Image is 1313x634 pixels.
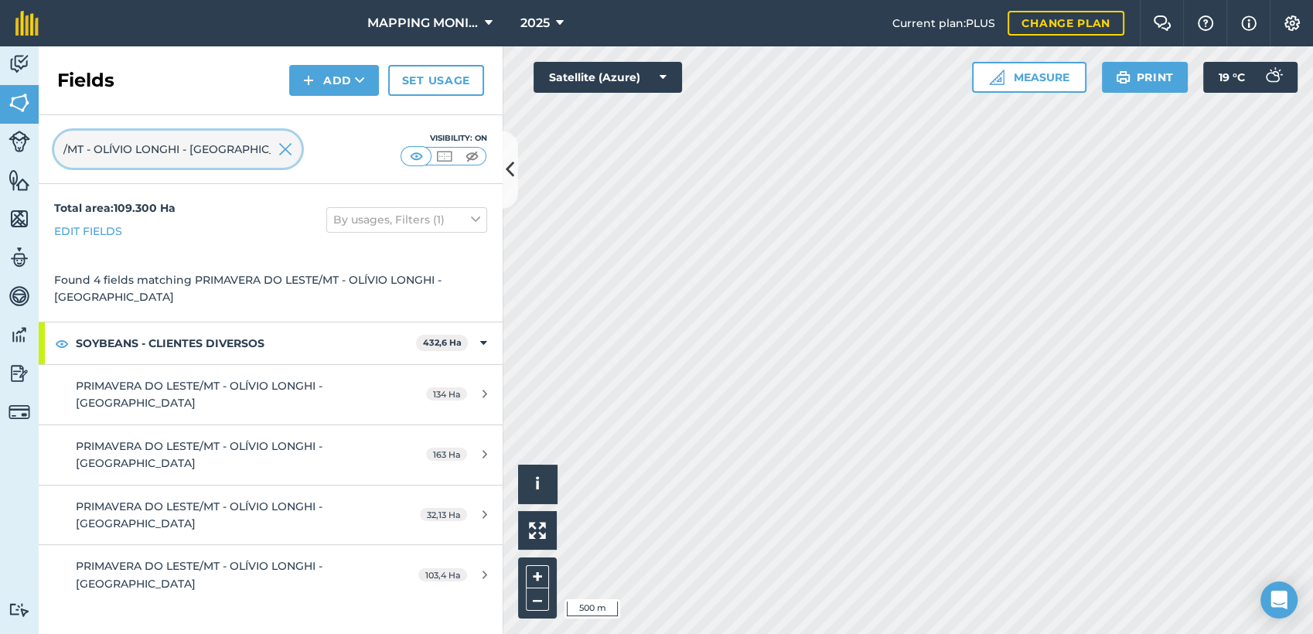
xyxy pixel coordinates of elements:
[1260,581,1298,619] div: Open Intercom Messenger
[1219,62,1245,93] span: 19 ° C
[9,91,30,114] img: svg+xml;base64,PHN2ZyB4bWxucz0iaHR0cDovL3d3dy53My5vcmcvMjAwMC9zdmciIHdpZHRoPSI1NiIgaGVpZ2h0PSI2MC...
[39,425,503,485] a: PRIMAVERA DO LESTE/MT - OLÍVIO LONGHI - [GEOGRAPHIC_DATA]163 Ha
[15,11,39,36] img: fieldmargin Logo
[9,131,30,152] img: svg+xml;base64,PD94bWwgdmVyc2lvbj0iMS4wIiBlbmNvZGluZz0idXRmLTgiPz4KPCEtLSBHZW5lcmF0b3I6IEFkb2JlIE...
[989,70,1004,85] img: Ruler icon
[435,148,454,164] img: svg+xml;base64,PHN2ZyB4bWxucz0iaHR0cDovL3d3dy53My5vcmcvMjAwMC9zdmciIHdpZHRoPSI1MCIgaGVpZ2h0PSI0MC...
[1153,15,1171,31] img: Two speech bubbles overlapping with the left bubble in the forefront
[278,140,292,158] img: svg+xml;base64,PHN2ZyB4bWxucz0iaHR0cDovL3d3dy53My5vcmcvMjAwMC9zdmciIHdpZHRoPSIyMiIgaGVpZ2h0PSIzMC...
[892,15,995,32] span: Current plan : PLUS
[1283,15,1301,31] img: A cog icon
[1008,11,1124,36] a: Change plan
[534,62,682,93] button: Satellite (Azure)
[520,14,550,32] span: 2025
[1102,62,1189,93] button: Print
[407,148,426,164] img: svg+xml;base64,PHN2ZyB4bWxucz0iaHR0cDovL3d3dy53My5vcmcvMjAwMC9zdmciIHdpZHRoPSI1MCIgaGVpZ2h0PSI0MC...
[9,53,30,76] img: svg+xml;base64,PD94bWwgdmVyc2lvbj0iMS4wIiBlbmNvZGluZz0idXRmLTgiPz4KPCEtLSBHZW5lcmF0b3I6IEFkb2JlIE...
[418,568,467,581] span: 103,4 Ha
[9,246,30,269] img: svg+xml;base64,PD94bWwgdmVyc2lvbj0iMS4wIiBlbmNvZGluZz0idXRmLTgiPz4KPCEtLSBHZW5lcmF0b3I6IEFkb2JlIE...
[535,474,540,493] span: i
[9,207,30,230] img: svg+xml;base64,PHN2ZyB4bWxucz0iaHR0cDovL3d3dy53My5vcmcvMjAwMC9zdmciIHdpZHRoPSI1NiIgaGVpZ2h0PSI2MC...
[367,14,479,32] span: MAPPING MONITORAMENTO AGRICOLA
[76,439,322,470] span: PRIMAVERA DO LESTE/MT - OLÍVIO LONGHI - [GEOGRAPHIC_DATA]
[9,401,30,423] img: svg+xml;base64,PD94bWwgdmVyc2lvbj0iMS4wIiBlbmNvZGluZz0idXRmLTgiPz4KPCEtLSBHZW5lcmF0b3I6IEFkb2JlIE...
[518,465,557,503] button: i
[529,522,546,539] img: Four arrows, one pointing top left, one top right, one bottom right and the last bottom left
[326,207,487,232] button: By usages, Filters (1)
[76,499,322,530] span: PRIMAVERA DO LESTE/MT - OLÍVIO LONGHI - [GEOGRAPHIC_DATA]
[57,68,114,93] h2: Fields
[55,334,69,353] img: svg+xml;base64,PHN2ZyB4bWxucz0iaHR0cDovL3d3dy53My5vcmcvMjAwMC9zdmciIHdpZHRoPSIxOCIgaGVpZ2h0PSIyNC...
[1196,15,1215,31] img: A question mark icon
[39,256,503,322] div: Found 4 fields matching PRIMAVERA DO LESTE/MT - OLÍVIO LONGHI - [GEOGRAPHIC_DATA]
[401,132,487,145] div: Visibility: On
[39,545,503,605] a: PRIMAVERA DO LESTE/MT - OLÍVIO LONGHI - [GEOGRAPHIC_DATA]103,4 Ha
[1203,62,1298,93] button: 19 °C
[388,65,484,96] a: Set usage
[9,285,30,308] img: svg+xml;base64,PD94bWwgdmVyc2lvbj0iMS4wIiBlbmNvZGluZz0idXRmLTgiPz4KPCEtLSBHZW5lcmF0b3I6IEFkb2JlIE...
[526,565,549,588] button: +
[289,65,379,96] button: Add
[54,131,302,168] input: Search
[9,602,30,617] img: svg+xml;base64,PD94bWwgdmVyc2lvbj0iMS4wIiBlbmNvZGluZz0idXRmLTgiPz4KPCEtLSBHZW5lcmF0b3I6IEFkb2JlIE...
[1241,14,1257,32] img: svg+xml;base64,PHN2ZyB4bWxucz0iaHR0cDovL3d3dy53My5vcmcvMjAwMC9zdmciIHdpZHRoPSIxNyIgaGVpZ2h0PSIxNy...
[54,201,176,215] strong: Total area : 109.300 Ha
[420,508,467,521] span: 32,13 Ha
[39,486,503,545] a: PRIMAVERA DO LESTE/MT - OLÍVIO LONGHI - [GEOGRAPHIC_DATA]32,13 Ha
[1116,68,1131,87] img: svg+xml;base64,PHN2ZyB4bWxucz0iaHR0cDovL3d3dy53My5vcmcvMjAwMC9zdmciIHdpZHRoPSIxOSIgaGVpZ2h0PSIyNC...
[76,559,322,590] span: PRIMAVERA DO LESTE/MT - OLÍVIO LONGHI - [GEOGRAPHIC_DATA]
[39,365,503,424] a: PRIMAVERA DO LESTE/MT - OLÍVIO LONGHI - [GEOGRAPHIC_DATA]134 Ha
[423,337,462,348] strong: 432,6 Ha
[972,62,1086,93] button: Measure
[526,588,549,611] button: –
[426,448,467,461] span: 163 Ha
[54,223,122,240] a: Edit fields
[303,71,314,90] img: svg+xml;base64,PHN2ZyB4bWxucz0iaHR0cDovL3d3dy53My5vcmcvMjAwMC9zdmciIHdpZHRoPSIxNCIgaGVpZ2h0PSIyNC...
[9,362,30,385] img: svg+xml;base64,PD94bWwgdmVyc2lvbj0iMS4wIiBlbmNvZGluZz0idXRmLTgiPz4KPCEtLSBHZW5lcmF0b3I6IEFkb2JlIE...
[9,169,30,192] img: svg+xml;base64,PHN2ZyB4bWxucz0iaHR0cDovL3d3dy53My5vcmcvMjAwMC9zdmciIHdpZHRoPSI1NiIgaGVpZ2h0PSI2MC...
[426,387,467,401] span: 134 Ha
[39,322,503,364] div: SOYBEANS - CLIENTES DIVERSOS432,6 Ha
[1257,62,1288,93] img: svg+xml;base64,PD94bWwgdmVyc2lvbj0iMS4wIiBlbmNvZGluZz0idXRmLTgiPz4KPCEtLSBHZW5lcmF0b3I6IEFkb2JlIE...
[9,323,30,346] img: svg+xml;base64,PD94bWwgdmVyc2lvbj0iMS4wIiBlbmNvZGluZz0idXRmLTgiPz4KPCEtLSBHZW5lcmF0b3I6IEFkb2JlIE...
[76,379,322,410] span: PRIMAVERA DO LESTE/MT - OLÍVIO LONGHI - [GEOGRAPHIC_DATA]
[76,322,416,364] strong: SOYBEANS - CLIENTES DIVERSOS
[462,148,482,164] img: svg+xml;base64,PHN2ZyB4bWxucz0iaHR0cDovL3d3dy53My5vcmcvMjAwMC9zdmciIHdpZHRoPSI1MCIgaGVpZ2h0PSI0MC...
